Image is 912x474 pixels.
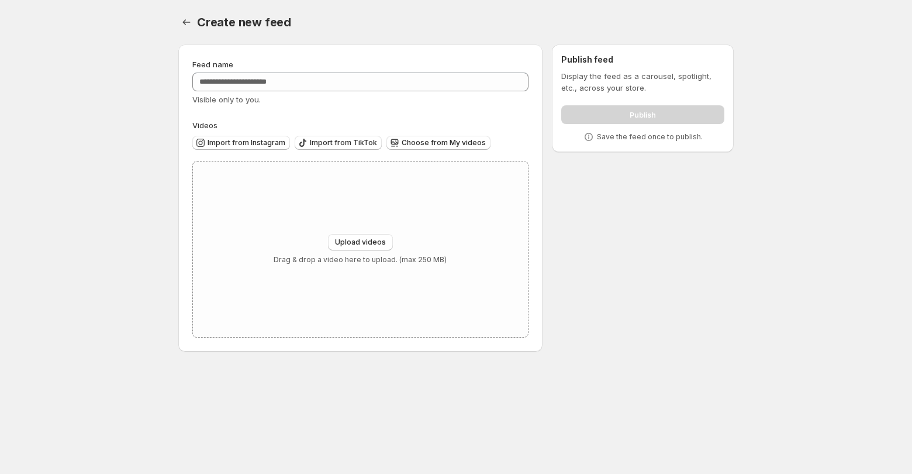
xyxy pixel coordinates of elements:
[192,60,233,69] span: Feed name
[197,15,291,29] span: Create new feed
[274,255,447,265] p: Drag & drop a video here to upload. (max 250 MB)
[310,138,377,147] span: Import from TikTok
[561,70,724,94] p: Display the feed as a carousel, spotlight, etc., across your store.
[192,121,217,130] span: Videos
[208,138,285,147] span: Import from Instagram
[192,136,290,150] button: Import from Instagram
[402,138,486,147] span: Choose from My videos
[178,14,195,30] button: Settings
[295,136,382,150] button: Import from TikTok
[192,95,261,104] span: Visible only to you.
[335,238,386,247] span: Upload videos
[597,132,703,142] p: Save the feed once to publish.
[561,54,724,66] h2: Publish feed
[386,136,490,150] button: Choose from My videos
[328,234,393,250] button: Upload videos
